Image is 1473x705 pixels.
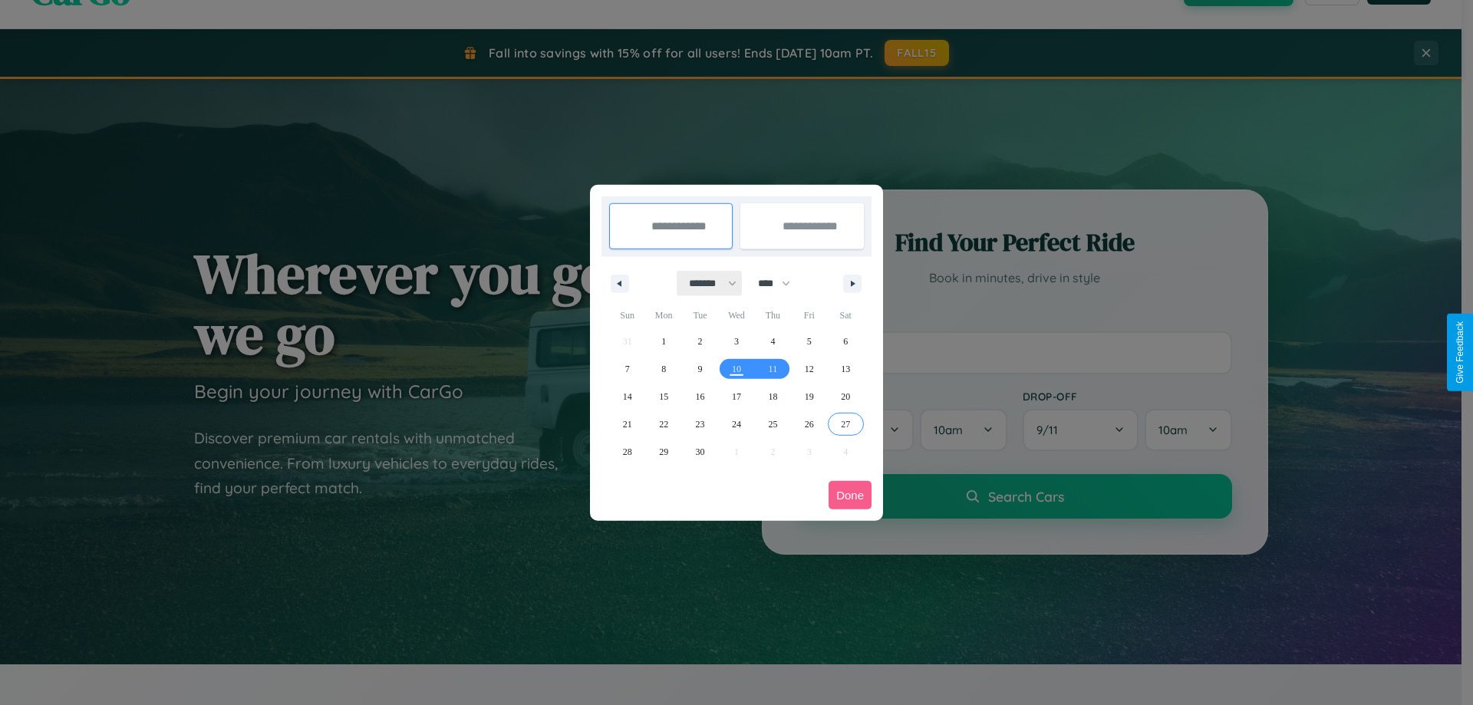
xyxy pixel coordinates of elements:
[661,328,666,355] span: 1
[682,383,718,410] button: 16
[696,438,705,466] span: 30
[755,303,791,328] span: Thu
[609,438,645,466] button: 28
[698,328,703,355] span: 2
[659,383,668,410] span: 15
[732,410,741,438] span: 24
[828,303,864,328] span: Sat
[805,355,814,383] span: 12
[807,328,812,355] span: 5
[682,438,718,466] button: 30
[734,328,739,355] span: 3
[609,383,645,410] button: 14
[828,410,864,438] button: 27
[718,355,754,383] button: 10
[828,383,864,410] button: 20
[768,383,777,410] span: 18
[841,383,850,410] span: 20
[732,355,741,383] span: 10
[841,355,850,383] span: 13
[791,410,827,438] button: 26
[718,410,754,438] button: 24
[682,303,718,328] span: Tue
[682,328,718,355] button: 2
[791,328,827,355] button: 5
[718,328,754,355] button: 3
[645,303,681,328] span: Mon
[768,410,777,438] span: 25
[769,355,778,383] span: 11
[645,410,681,438] button: 22
[755,410,791,438] button: 25
[1455,321,1465,384] div: Give Feedback
[755,328,791,355] button: 4
[828,328,864,355] button: 6
[805,410,814,438] span: 26
[841,410,850,438] span: 27
[659,438,668,466] span: 29
[791,303,827,328] span: Fri
[791,355,827,383] button: 12
[732,383,741,410] span: 17
[623,383,632,410] span: 14
[770,328,775,355] span: 4
[682,410,718,438] button: 23
[805,383,814,410] span: 19
[696,383,705,410] span: 16
[645,355,681,383] button: 8
[791,383,827,410] button: 19
[698,355,703,383] span: 9
[661,355,666,383] span: 8
[609,355,645,383] button: 7
[718,383,754,410] button: 17
[625,355,630,383] span: 7
[623,438,632,466] span: 28
[682,355,718,383] button: 9
[829,481,872,509] button: Done
[696,410,705,438] span: 23
[755,383,791,410] button: 18
[623,410,632,438] span: 21
[609,303,645,328] span: Sun
[755,355,791,383] button: 11
[609,410,645,438] button: 21
[645,438,681,466] button: 29
[659,410,668,438] span: 22
[718,303,754,328] span: Wed
[843,328,848,355] span: 6
[645,328,681,355] button: 1
[645,383,681,410] button: 15
[828,355,864,383] button: 13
